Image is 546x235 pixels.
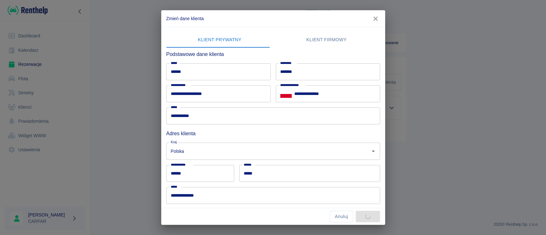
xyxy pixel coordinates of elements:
button: Klient firmowy [273,32,380,48]
label: Kraj [171,140,177,145]
button: Select country [280,89,292,99]
div: lab API tabs example [166,32,380,48]
h2: Zmień dane klienta [161,10,385,27]
button: Otwórz [369,147,378,156]
button: Anuluj [330,211,353,223]
h6: Adres klienta [166,129,380,137]
button: Klient prywatny [166,32,273,48]
h6: Podstawowe dane klienta [166,50,380,58]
